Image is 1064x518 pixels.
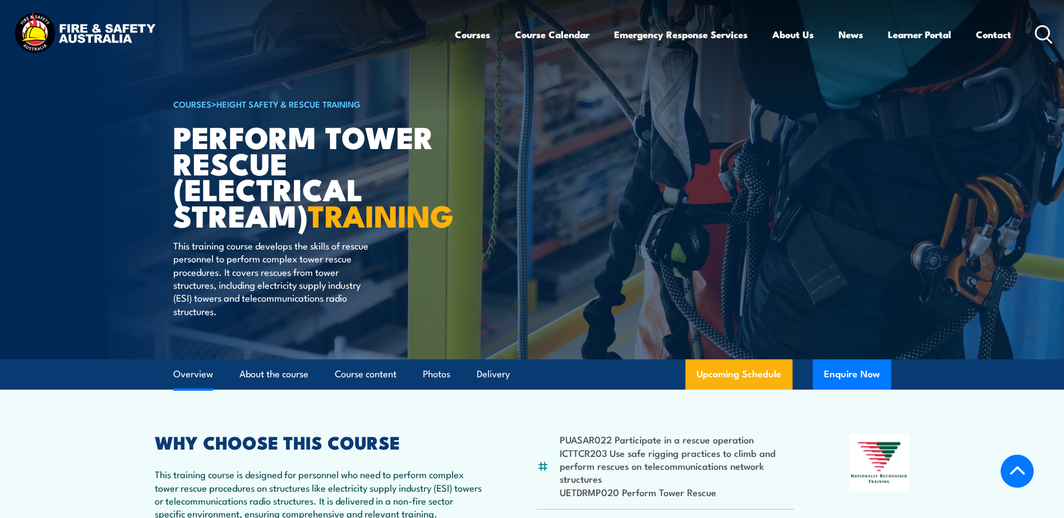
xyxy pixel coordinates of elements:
[173,359,213,389] a: Overview
[455,20,490,49] a: Courses
[308,191,454,238] strong: TRAINING
[239,359,308,389] a: About the course
[335,359,397,389] a: Course content
[423,359,450,389] a: Photos
[155,434,482,450] h2: WHY CHOOSE THIS COURSE
[839,20,863,49] a: News
[976,20,1011,49] a: Contact
[217,98,361,110] a: Height Safety & Rescue Training
[685,359,793,390] a: Upcoming Schedule
[772,20,814,49] a: About Us
[173,123,450,228] h1: Perform tower rescue (Electrical Stream)
[173,98,211,110] a: COURSES
[515,20,589,49] a: Course Calendar
[173,97,450,110] h6: >
[560,433,795,446] li: PUASAR022 Participate in a rescue operation
[560,485,795,498] li: UETDRMP020 Perform Tower Rescue
[560,446,795,485] li: ICTTCR203 Use safe rigging practices to climb and perform rescues on telecommunications network s...
[813,359,891,390] button: Enquire Now
[477,359,510,389] a: Delivery
[614,20,748,49] a: Emergency Response Services
[173,239,378,317] p: This training course develops the skills of rescue personnel to perform complex tower rescue proc...
[849,434,910,491] img: Nationally Recognised Training logo.
[888,20,951,49] a: Learner Portal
